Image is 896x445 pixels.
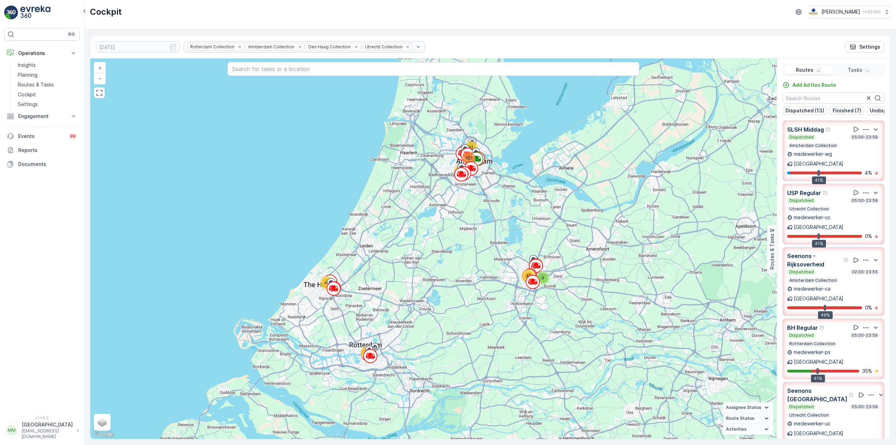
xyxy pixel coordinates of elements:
[526,273,531,278] span: 42
[822,190,828,196] div: Help Tooltip Icon
[845,41,884,53] button: Settings
[833,107,861,114] p: Finished (7)
[22,421,73,428] p: [GEOGRAPHIC_DATA]
[320,276,334,290] div: 44
[98,65,101,71] span: +
[789,134,814,140] p: Dispatched
[96,41,180,53] input: dd/mm/yyyy
[794,349,831,356] p: medewerker-ps
[360,346,374,360] div: 69
[794,160,843,167] p: [GEOGRAPHIC_DATA]
[4,143,80,157] a: Reports
[726,416,754,421] span: Route Status
[789,412,829,418] p: Utrecht Collection
[865,67,870,73] p: ...
[794,285,831,292] p: medewerker-ca
[783,92,884,104] input: Search Routes
[94,63,105,73] a: Zoom In
[865,304,872,311] p: 0 %
[18,147,77,154] p: Reports
[769,234,776,270] p: Routes & Tasks
[4,157,80,171] a: Documents
[4,6,18,20] img: logo
[726,405,761,410] span: Assignee Status
[465,155,472,161] span: 167
[68,32,75,37] p: ⌘B
[830,106,864,115] button: Finished (7)
[541,275,544,280] span: 9
[843,257,849,263] div: Help Tooltip Icon
[536,271,550,285] div: 9
[521,269,535,283] div: 42
[794,295,843,302] p: [GEOGRAPHIC_DATA]
[18,101,38,108] p: Settings
[18,50,66,57] p: Operations
[785,107,824,114] p: Dispatched (13)
[863,9,881,15] p: ( +02:00 )
[20,6,50,20] img: logo_light-DOdMpM7g.png
[819,325,825,331] div: Help Tooltip Icon
[18,113,66,120] p: Engagement
[794,224,843,231] p: [GEOGRAPHIC_DATA]
[454,164,468,178] div: 64
[6,425,17,436] div: MM
[787,252,842,269] p: Seenons - Rijksoverheid
[18,71,37,78] p: Planning
[789,269,814,275] p: Dispatched
[94,73,105,84] a: Zoom Out
[808,6,890,18] button: [PERSON_NAME](+02:00)
[94,415,110,430] a: Layers
[796,67,813,74] p: Routes
[851,269,878,275] p: 02:00-23:55
[789,333,814,338] p: Dispatched
[789,198,814,203] p: Dispatched
[794,430,843,437] p: [GEOGRAPHIC_DATA]
[864,169,872,176] p: 4 %
[851,134,878,140] p: 05:00-23:59
[812,240,826,248] div: 41%
[849,392,854,398] div: Help Tooltip Icon
[811,375,825,382] div: 41%
[18,62,36,69] p: Insights
[808,8,819,16] img: basis-logo_rgb2x.png
[783,82,836,89] a: Add Ad Hoc Route
[787,189,821,197] p: USP Regular
[794,420,831,427] p: medewerker-uc
[22,428,73,439] p: [EMAIL_ADDRESS][DOMAIN_NAME]
[794,151,832,158] p: medewerker-wg
[4,421,80,439] button: MM[GEOGRAPHIC_DATA][EMAIL_ADDRESS][DOMAIN_NAME]
[723,424,773,435] summary: Activities
[851,333,878,338] p: 05:00-23:59
[18,91,36,98] p: Cockpit
[825,127,831,132] div: Help Tooltip Icon
[789,404,814,410] p: Dispatched
[794,214,831,221] p: medewerker-uc
[783,106,827,115] button: Dispatched (13)
[726,426,747,432] span: Activities
[862,368,872,375] p: 35 %
[98,75,102,81] span: −
[4,416,80,420] span: v 1.49.2
[462,151,476,165] div: 167
[18,161,77,168] p: Documents
[792,82,836,89] p: Add Ad Hoc Route
[787,125,824,134] p: SLSH Middag
[15,90,80,99] a: Cockpit
[18,133,64,140] p: Events
[4,109,80,123] button: Engagement
[789,206,829,212] p: Utrecht Collection
[851,404,878,410] p: 05:00-23:59
[812,176,826,184] div: 41%
[18,81,54,88] p: Routes & Tasks
[848,67,862,74] p: Tasks
[723,402,773,413] summary: Assignee Status
[227,62,639,76] input: Search for tasks or a location
[70,133,76,139] p: 99
[90,6,122,18] p: Cockpit
[787,387,847,403] p: Seenons [GEOGRAPHIC_DATA]
[92,430,115,439] a: Open this area in Google Maps (opens a new window)
[4,46,80,60] button: Operations
[865,233,872,240] p: 0 %
[15,99,80,109] a: Settings
[794,359,843,366] p: [GEOGRAPHIC_DATA]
